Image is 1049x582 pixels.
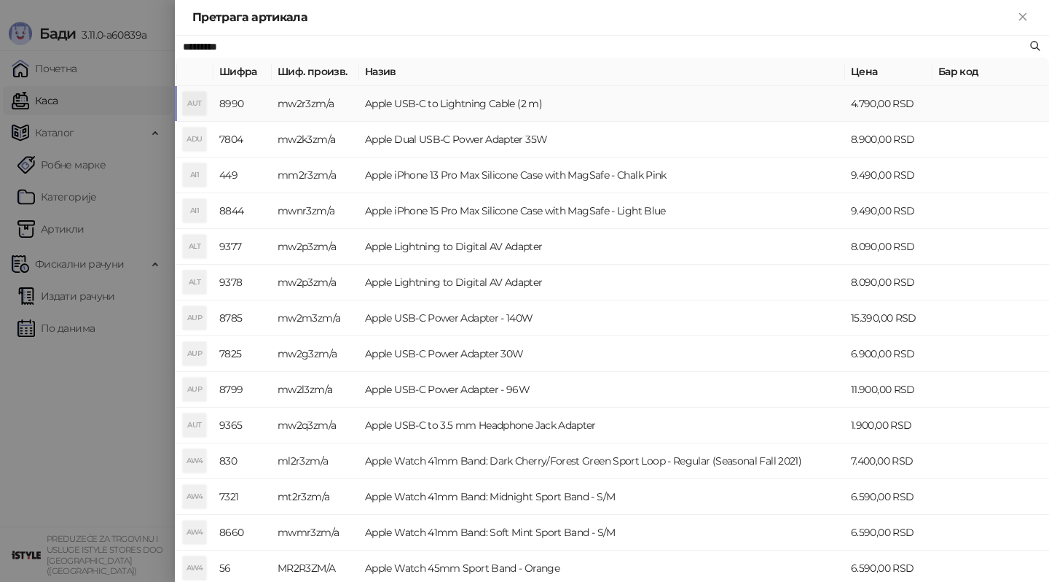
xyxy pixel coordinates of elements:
td: mw2m3zm/a [272,300,359,336]
div: AI1 [183,163,206,187]
td: Apple USB-C to 3.5 mm Headphone Jack Adapter [359,408,845,443]
td: Apple Watch 41mm Band: Soft Mint Sport Band - S/M [359,515,845,551]
td: 9365 [213,408,272,443]
td: Apple iPhone 13 Pro Max Silicone Case with MagSafe - Chalk Pink [359,158,845,193]
td: 8799 [213,372,272,408]
div: AUP [183,306,206,330]
td: Apple Lightning to Digital AV Adapter [359,229,845,265]
td: 7321 [213,479,272,515]
td: 11.900,00 RSD [845,372,932,408]
th: Шифра [213,58,272,86]
th: Цена [845,58,932,86]
td: 9.490,00 RSD [845,193,932,229]
td: Apple Lightning to Digital AV Adapter [359,265,845,300]
div: Претрага артикала [192,9,1014,26]
th: Назив [359,58,845,86]
td: 9378 [213,265,272,300]
div: AW4 [183,449,206,473]
td: mw2q3zm/a [272,408,359,443]
td: mw2p3zm/a [272,265,359,300]
button: Close [1014,9,1032,26]
td: 9377 [213,229,272,265]
td: 8660 [213,515,272,551]
td: 830 [213,443,272,479]
td: 8.090,00 RSD [845,265,932,300]
td: ml2r3zm/a [272,443,359,479]
td: 449 [213,158,272,193]
div: AUP [183,342,206,365]
td: 9.490,00 RSD [845,158,932,193]
div: AW4 [183,556,206,580]
td: 1.900,00 RSD [845,408,932,443]
td: 15.390,00 RSD [845,300,932,336]
td: Apple Watch 41mm Band: Midnight Sport Band - S/M [359,479,845,515]
td: 8785 [213,300,272,336]
td: mw2l3zm/a [272,372,359,408]
div: AW4 [183,485,206,508]
td: Apple USB-C Power Adapter 30W [359,336,845,372]
td: mt2r3zm/a [272,479,359,515]
td: mwnr3zm/a [272,193,359,229]
td: mw2r3zm/a [272,86,359,122]
td: 6.900,00 RSD [845,336,932,372]
td: 4.790,00 RSD [845,86,932,122]
td: Apple Watch 41mm Band: Dark Cherry/Forest Green Sport Loop - Regular (Seasonal Fall 2021) [359,443,845,479]
td: Apple iPhone 15 Pro Max Silicone Case with MagSafe - Light Blue [359,193,845,229]
td: Apple Dual USB-C Power Adapter 35W [359,122,845,158]
td: 7825 [213,336,272,372]
div: AUT [183,414,206,437]
td: Apple USB-C to Lightning Cable (2 m) [359,86,845,122]
div: AW4 [183,521,206,544]
td: 6.590,00 RSD [845,479,932,515]
th: Бар код [932,58,1049,86]
td: mwmr3zm/a [272,515,359,551]
td: Apple USB-C Power Adapter - 96W [359,372,845,408]
td: 7.400,00 RSD [845,443,932,479]
td: 7804 [213,122,272,158]
div: ALT [183,235,206,258]
td: 8990 [213,86,272,122]
td: mw2k3zm/a [272,122,359,158]
div: AI1 [183,199,206,222]
td: 8.090,00 RSD [845,229,932,265]
th: Шиф. произв. [272,58,359,86]
td: 6.590,00 RSD [845,515,932,551]
div: ALT [183,271,206,294]
td: mw2p3zm/a [272,229,359,265]
td: mm2r3zm/a [272,158,359,193]
div: ADU [183,128,206,151]
td: mw2g3zm/a [272,336,359,372]
div: AUP [183,378,206,401]
td: Apple USB-C Power Adapter - 140W [359,300,845,336]
td: 8.900,00 RSD [845,122,932,158]
td: 8844 [213,193,272,229]
div: AUT [183,92,206,115]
